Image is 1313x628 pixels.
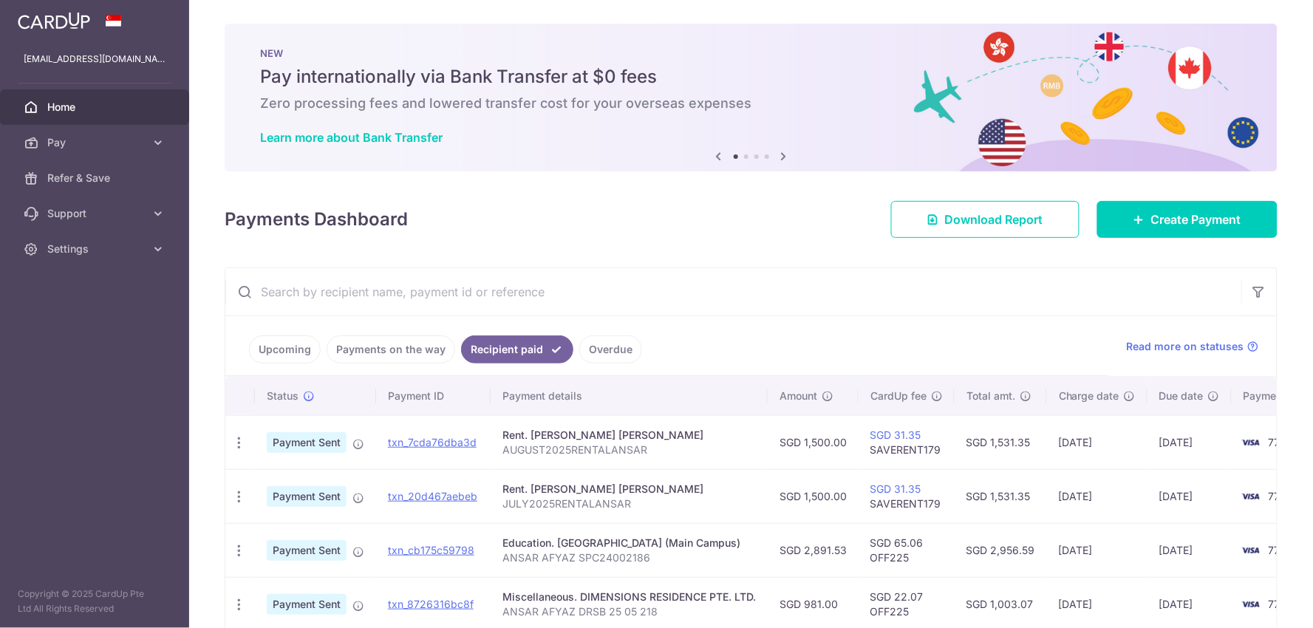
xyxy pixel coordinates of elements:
span: 7791 [1269,598,1292,610]
span: Payment Sent [267,540,347,561]
span: Due date [1159,389,1204,403]
p: ANSAR AFYAZ SPC24002186 [502,550,756,565]
td: SGD 1,500.00 [768,415,859,469]
img: CardUp [18,12,90,30]
span: Total amt. [966,389,1015,403]
span: Create Payment [1151,211,1241,228]
td: SAVERENT179 [859,415,955,469]
td: [DATE] [1147,415,1232,469]
h5: Pay internationally via Bank Transfer at $0 fees [260,65,1242,89]
span: Charge date [1059,389,1119,403]
a: SGD 31.35 [870,482,921,495]
span: Payment Sent [267,432,347,453]
h6: Zero processing fees and lowered transfer cost for your overseas expenses [260,95,1242,112]
a: Overdue [579,335,642,364]
td: SGD 65.06 OFF225 [859,523,955,577]
span: Payment Sent [267,594,347,615]
td: [DATE] [1047,469,1147,523]
a: Upcoming [249,335,321,364]
p: NEW [260,47,1242,59]
a: txn_8726316bc8f [388,598,474,610]
a: Payments on the way [327,335,455,364]
a: txn_cb175c59798 [388,544,474,556]
span: 7791 [1269,544,1292,556]
img: Bank Card [1236,434,1266,451]
p: ANSAR AFYAZ DRSB 25 05 218 [502,604,756,619]
td: [DATE] [1047,523,1147,577]
h4: Payments Dashboard [225,206,408,233]
img: Bank transfer banner [225,24,1278,171]
a: Download Report [891,201,1080,238]
td: [DATE] [1147,469,1232,523]
span: Status [267,389,299,403]
p: [EMAIL_ADDRESS][DOMAIN_NAME] [24,52,166,66]
div: Rent. [PERSON_NAME] [PERSON_NAME] [502,428,756,443]
a: Learn more about Bank Transfer [260,130,443,145]
span: CardUp fee [870,389,927,403]
th: Payment ID [376,377,491,415]
img: Bank Card [1236,488,1266,505]
a: SGD 31.35 [870,429,921,441]
img: Bank Card [1236,595,1266,613]
p: JULY2025RENTALANSAR [502,496,756,511]
div: Rent. [PERSON_NAME] [PERSON_NAME] [502,482,756,496]
a: txn_20d467aebeb [388,490,477,502]
th: Payment details [491,377,768,415]
div: Education. [GEOGRAPHIC_DATA] (Main Campus) [502,536,756,550]
div: Miscellaneous. DIMENSIONS RESIDENCE PTE. LTD. [502,590,756,604]
td: SGD 2,956.59 [955,523,1047,577]
span: Amount [780,389,817,403]
span: Refer & Save [47,171,145,185]
p: AUGUST2025RENTALANSAR [502,443,756,457]
span: 7791 [1269,436,1292,448]
td: [DATE] [1147,523,1232,577]
a: Recipient paid [461,335,573,364]
span: Payment Sent [267,486,347,507]
td: SGD 1,500.00 [768,469,859,523]
td: SAVERENT179 [859,469,955,523]
td: SGD 1,531.35 [955,469,1047,523]
td: [DATE] [1047,415,1147,469]
td: SGD 2,891.53 [768,523,859,577]
span: Settings [47,242,145,256]
span: Support [47,206,145,221]
a: Read more on statuses [1127,339,1259,354]
span: Pay [47,135,145,150]
img: Bank Card [1236,542,1266,559]
span: Read more on statuses [1127,339,1244,354]
span: Download Report [945,211,1043,228]
span: Home [47,100,145,115]
input: Search by recipient name, payment id or reference [225,268,1241,315]
span: 7791 [1269,490,1292,502]
td: SGD 1,531.35 [955,415,1047,469]
a: Create Payment [1097,201,1278,238]
a: txn_7cda76dba3d [388,436,477,448]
